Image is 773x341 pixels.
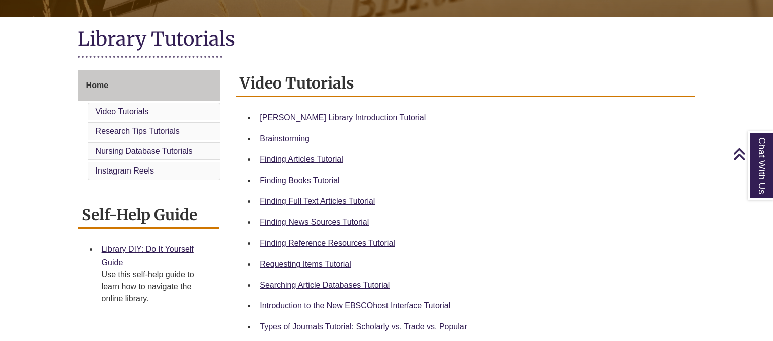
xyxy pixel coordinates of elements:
[260,155,343,163] a: Finding Articles Tutorial
[260,218,369,226] a: Finding News Sources Tutorial
[102,245,194,267] a: Library DIY: Do It Yourself Guide
[86,81,108,90] span: Home
[260,113,426,122] a: [PERSON_NAME] Library Introduction Tutorial
[78,70,221,182] div: Guide Page Menu
[78,70,221,101] a: Home
[260,134,310,143] a: Brainstorming
[260,281,390,289] a: Searching Article Databases Tutorial
[96,107,149,116] a: Video Tutorials
[733,147,770,161] a: Back to Top
[260,322,467,331] a: Types of Journals Tutorial: Scholarly vs. Trade vs. Popular
[96,127,180,135] a: Research Tips Tutorials
[260,239,395,247] a: Finding Reference Resources Tutorial
[78,202,220,229] h2: Self-Help Guide
[102,269,212,305] div: Use this self-help guide to learn how to navigate the online library.
[260,176,339,185] a: Finding Books Tutorial
[96,147,193,155] a: Nursing Database Tutorials
[96,166,154,175] a: Instagram Reels
[78,27,696,53] h1: Library Tutorials
[260,197,375,205] a: Finding Full Text Articles Tutorial
[236,70,695,97] h2: Video Tutorials
[260,301,450,310] a: Introduction to the New EBSCOhost Interface Tutorial
[260,260,351,268] a: Requesting Items Tutorial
